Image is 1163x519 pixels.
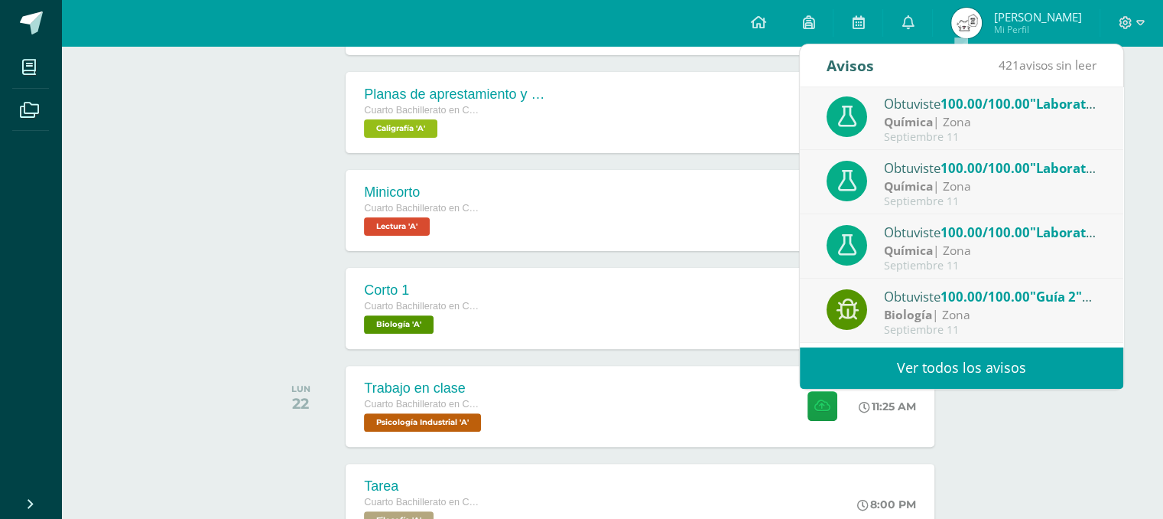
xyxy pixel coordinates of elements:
div: Septiembre 11 [884,195,1096,208]
div: Septiembre 11 [884,259,1096,273]
div: Septiembre 11 [884,324,1096,337]
span: Mi Perfil [993,23,1081,36]
div: | Zona [884,242,1096,259]
img: 67686b22a2c70cfa083e682cafa7854b.png [951,8,982,38]
div: Septiembre 11 [884,131,1096,144]
span: 100.00/100.00 [940,224,1030,241]
div: 8:00 PM [857,498,916,511]
span: Lectura 'A' [364,217,430,236]
span: 421 [999,57,1019,73]
div: 22 [291,394,310,413]
span: Cuarto Bachillerato en CCLL en Diseño Grafico [364,105,479,116]
div: | Zona [884,178,1096,195]
div: Tarea [364,478,479,495]
div: Obtuviste en [884,222,1096,242]
strong: Química [884,113,933,130]
div: Trabajo en clase [364,380,485,397]
span: "Laboratorio 2" [1030,159,1128,177]
span: Biología 'A' [364,315,434,334]
div: | Zona [884,113,1096,131]
div: Obtuviste en [884,93,1096,113]
span: "Guía 2" [1030,288,1092,305]
span: Psicología Industrial 'A' [364,413,481,432]
span: Caligrafía 'A' [364,119,437,138]
strong: Química [884,242,933,259]
div: Obtuviste en [884,286,1096,306]
div: LUN [291,384,310,394]
span: 100.00/100.00 [940,95,1030,113]
span: "Laboratorio 3" [1030,95,1128,113]
div: Minicorto [364,184,479,201]
span: Cuarto Bachillerato en CCLL en Diseño Grafico [364,399,479,410]
a: Ver todos los avisos [800,347,1123,389]
div: Planas de aprestamiento y letra T, #6 [364,86,547,103]
span: "Laboratorio 1" [1030,224,1128,241]
span: [PERSON_NAME] [993,9,1081,24]
span: 100.00/100.00 [940,288,1030,305]
span: avisos sin leer [999,57,1096,73]
div: | Zona [884,306,1096,324]
span: 100.00/100.00 [940,159,1030,177]
div: Obtuviste en [884,158,1096,178]
strong: Química [884,178,933,194]
div: Corto 1 [364,282,479,299]
div: Avisos [827,44,874,86]
span: Cuarto Bachillerato en CCLL en Diseño Grafico [364,203,479,214]
span: Cuarto Bachillerato en CCLL en Diseño Grafico [364,301,479,312]
div: 11:25 AM [859,400,916,413]
strong: Biología [884,306,932,323]
span: Cuarto Bachillerato en CCLL en Diseño Grafico [364,497,479,508]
